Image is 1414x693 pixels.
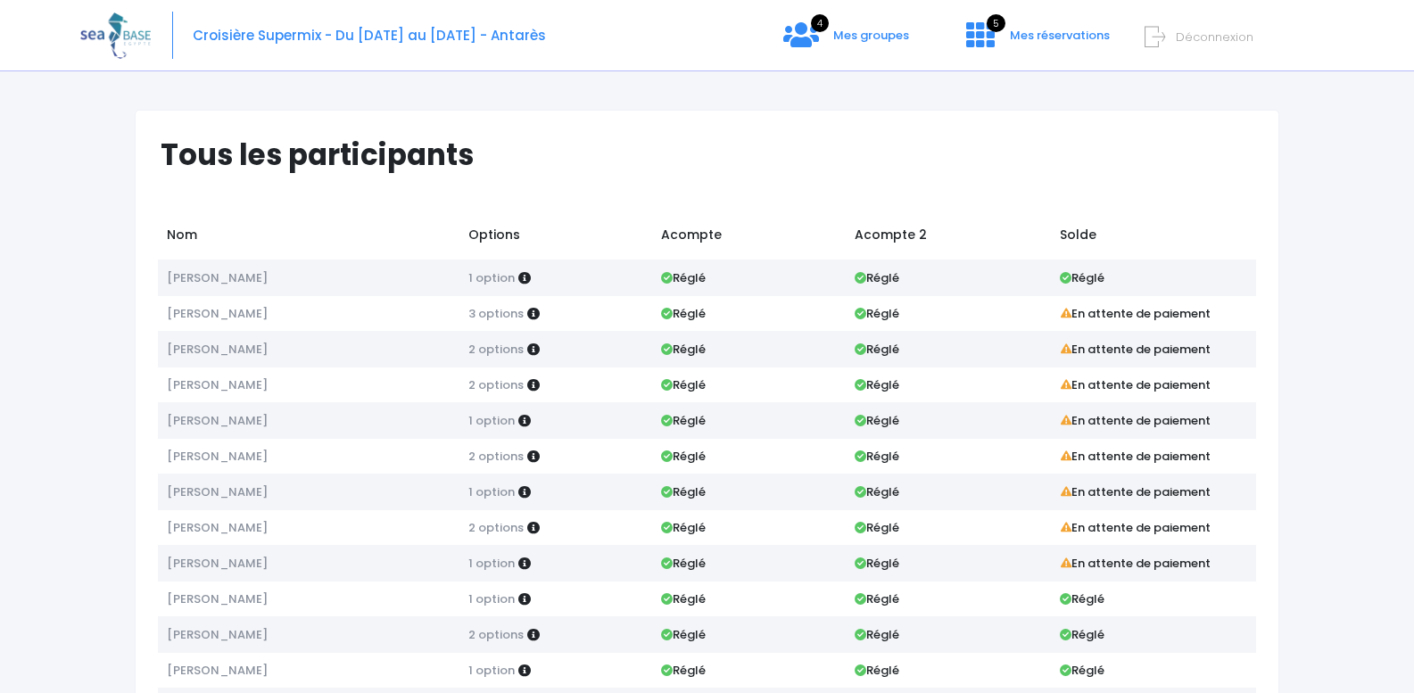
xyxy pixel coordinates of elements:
strong: Réglé [855,341,899,358]
strong: Réglé [661,376,706,393]
span: [PERSON_NAME] [167,376,268,393]
strong: Réglé [855,412,899,429]
span: 1 option [468,483,515,500]
span: Déconnexion [1176,29,1253,45]
span: [PERSON_NAME] [167,269,268,286]
span: 1 option [468,590,515,607]
td: Options [459,217,652,260]
strong: Réglé [661,305,706,322]
strong: Réglé [1060,662,1104,679]
span: 3 options [468,305,524,322]
span: [PERSON_NAME] [167,341,268,358]
strong: Réglé [855,269,899,286]
strong: Réglé [855,448,899,465]
strong: Réglé [661,555,706,572]
span: 2 options [468,376,524,393]
span: Croisière Supermix - Du [DATE] au [DATE] - Antarès [193,26,546,45]
strong: Réglé [661,662,706,679]
span: [PERSON_NAME] [167,626,268,643]
span: 2 options [468,519,524,536]
strong: En attente de paiement [1060,341,1211,358]
strong: Réglé [1060,626,1104,643]
strong: Réglé [855,590,899,607]
a: 4 Mes groupes [769,33,923,50]
span: 2 options [468,448,524,465]
strong: Réglé [1060,269,1104,286]
td: Solde [1051,217,1256,260]
span: 1 option [468,269,515,286]
span: [PERSON_NAME] [167,483,268,500]
strong: En attente de paiement [1060,555,1211,572]
span: [PERSON_NAME] [167,555,268,572]
span: [PERSON_NAME] [167,412,268,429]
span: Mes groupes [833,27,909,44]
span: 5 [987,14,1005,32]
span: 1 option [468,662,515,679]
span: 1 option [468,555,515,572]
td: Acompte [653,217,846,260]
strong: Réglé [661,269,706,286]
strong: Réglé [855,305,899,322]
strong: En attente de paiement [1060,376,1211,393]
strong: En attente de paiement [1060,519,1211,536]
span: [PERSON_NAME] [167,305,268,322]
td: Acompte 2 [846,217,1051,260]
strong: Réglé [1060,590,1104,607]
a: 5 Mes réservations [952,33,1120,50]
span: Mes réservations [1010,27,1110,44]
strong: Réglé [661,626,706,643]
strong: Réglé [661,412,706,429]
strong: En attente de paiement [1060,305,1211,322]
strong: Réglé [661,448,706,465]
strong: En attente de paiement [1060,448,1211,465]
strong: Réglé [855,662,899,679]
strong: Réglé [661,519,706,536]
span: 2 options [468,341,524,358]
span: [PERSON_NAME] [167,519,268,536]
strong: Réglé [855,483,899,500]
strong: Réglé [661,483,706,500]
strong: En attente de paiement [1060,483,1211,500]
span: [PERSON_NAME] [167,448,268,465]
strong: Réglé [661,341,706,358]
span: 1 option [468,412,515,429]
strong: Réglé [661,590,706,607]
strong: Réglé [855,555,899,572]
strong: Réglé [855,376,899,393]
span: [PERSON_NAME] [167,590,268,607]
span: 4 [811,14,829,32]
span: 2 options [468,626,524,643]
span: [PERSON_NAME] [167,662,268,679]
td: Nom [158,217,459,260]
strong: Réglé [855,519,899,536]
strong: Réglé [855,626,899,643]
h1: Tous les participants [161,137,1269,172]
strong: En attente de paiement [1060,412,1211,429]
